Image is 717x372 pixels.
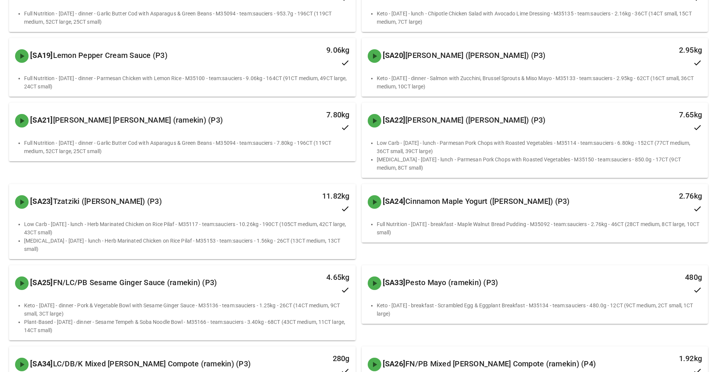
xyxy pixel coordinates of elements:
li: Keto - [DATE] - dinner - Salmon with Zucchini, Brussel Sprouts & Miso Mayo - M35133 - team:saucie... [377,74,702,91]
li: Keto - [DATE] - breakfast - Scrambled Egg & Eggplant Breakfast - M35134 - team:sauciers - 480.0g ... [377,301,702,318]
li: Full Nutrition - [DATE] - dinner - Garlic Butter Cod with Asparagus & Green Beans - M35094 - team... [24,9,350,26]
span: FN/LC/PB Sesame Ginger Sauce (ramekin) (P3) [53,278,217,287]
li: Full Nutrition - [DATE] - breakfast - Maple Walnut Bread Pudding - M35092 - team:sauciers - 2.76k... [377,220,702,237]
span: FN/PB Mixed [PERSON_NAME] Compote (ramekin) (P4) [405,359,596,368]
span: [SA19] [29,51,53,60]
div: 1.92kg [625,352,702,364]
span: [PERSON_NAME] [PERSON_NAME] (ramekin) (P3) [53,115,223,125]
div: 7.80kg [272,109,349,121]
span: Tzatziki ([PERSON_NAME]) (P3) [53,197,162,206]
span: [SA22] [381,115,406,125]
div: 11.82kg [272,190,349,202]
span: LC/DB/K Mixed [PERSON_NAME] Compote (ramekin) (P3) [53,359,251,368]
li: Full Nutrition - [DATE] - dinner - Parmesan Chicken with Lemon Rice - M35100 - team:sauciers - 9.... [24,74,350,91]
div: 2.76kg [625,190,702,202]
li: Low Carb - [DATE] - lunch - Parmesan Pork Chops with Roasted Vegetables - M35114 - team:sauciers ... [377,139,702,155]
li: Full Nutrition - [DATE] - dinner - Garlic Butter Cod with Asparagus & Green Beans - M35094 - team... [24,139,350,155]
span: [SA25] [29,278,53,287]
span: Pesto Mayo (ramekin) (P3) [405,278,498,287]
span: [SA24] [381,197,406,206]
div: 9.06kg [272,44,349,56]
li: [MEDICAL_DATA] - [DATE] - lunch - Parmesan Pork Chops with Roasted Vegetables - M35150 - team:sau... [377,155,702,172]
span: Lemon Pepper Cream Sauce (P3) [53,51,167,60]
div: 2.95kg [625,44,702,56]
div: 280g [272,352,349,364]
span: [SA21] [29,115,53,125]
span: [SA33] [381,278,406,287]
li: [MEDICAL_DATA] - [DATE] - lunch - Herb Marinated Chicken on Rice Pilaf - M35153 - team:sauciers -... [24,237,350,253]
li: Plant-Based - [DATE] - dinner - Sesame Tempeh & Soba Noodle Bowl - M35166 - team:sauciers - 3.40k... [24,318,350,334]
li: Low Carb - [DATE] - lunch - Herb Marinated Chicken on Rice Pilaf - M35117 - team:sauciers - 10.26... [24,220,350,237]
li: Keto - [DATE] - dinner - Pork & Vegetable Bowl with Sesame Ginger Sauce - M35136 - team:sauciers ... [24,301,350,318]
span: [SA34] [29,359,53,368]
div: 7.65kg [625,109,702,121]
span: [SA23] [29,197,53,206]
li: Keto - [DATE] - lunch - Chipotle Chicken Salad with Avocado Lime Dressing - M35135 - team:saucier... [377,9,702,26]
span: [SA26] [381,359,406,368]
div: 4.65kg [272,271,349,283]
span: [SA20] [381,51,406,60]
span: [PERSON_NAME] ([PERSON_NAME]) (P3) [405,51,546,60]
span: Cinnamon Maple Yogurt ([PERSON_NAME]) (P3) [405,197,570,206]
span: [PERSON_NAME] ([PERSON_NAME]) (P3) [405,115,546,125]
div: 480g [625,271,702,283]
